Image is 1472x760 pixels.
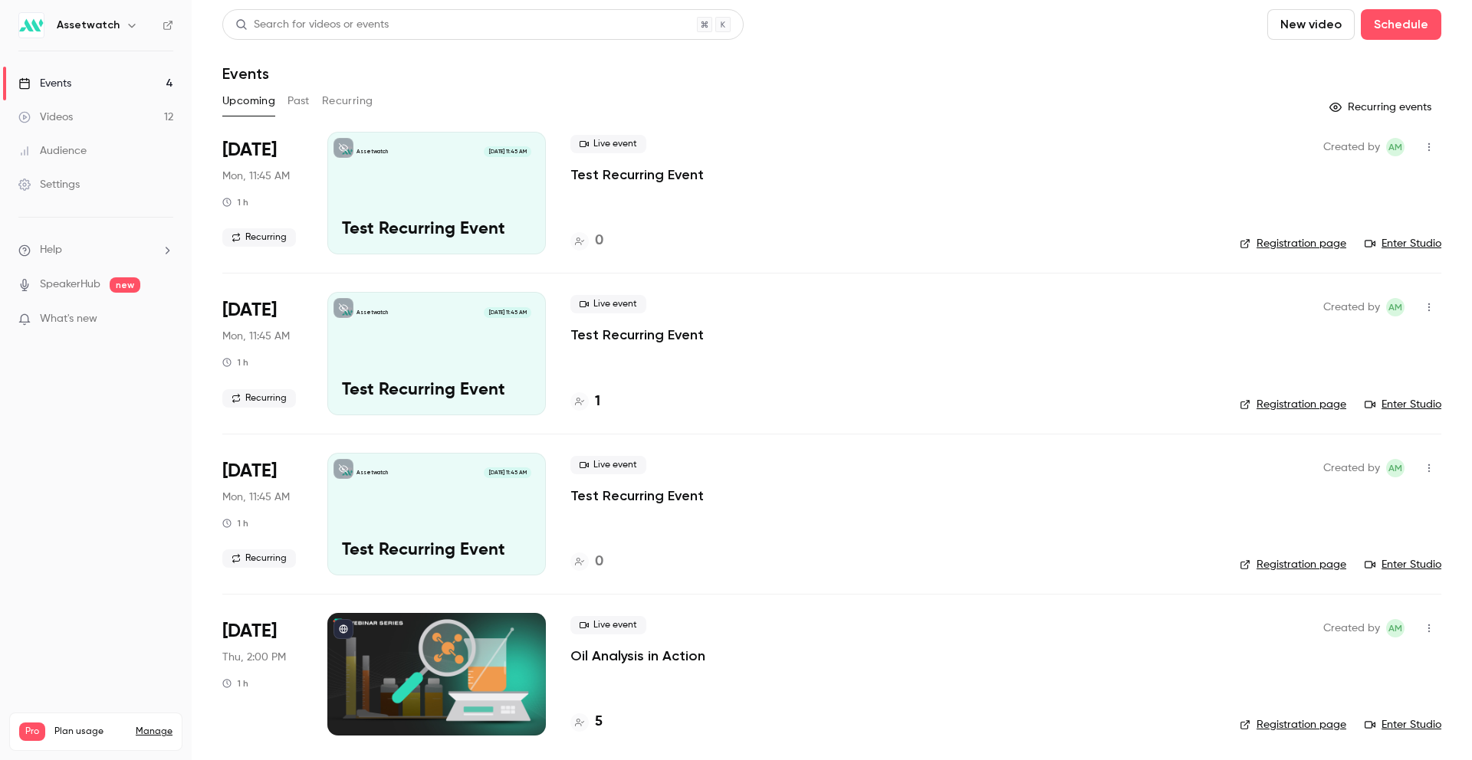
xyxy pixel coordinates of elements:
span: [DATE] [222,619,277,644]
span: Live event [570,295,646,313]
span: Pro [19,722,45,741]
p: Test Recurring Event [342,381,531,401]
h4: 0 [595,231,603,251]
span: Live event [570,456,646,474]
span: Created by [1323,459,1380,477]
span: Created by [1323,298,1380,316]
a: Enter Studio [1365,557,1441,572]
div: Sep 1 Mon, 11:45 AM (America/New York) [222,132,303,254]
h4: 5 [595,712,603,732]
span: Recurring [222,228,296,247]
button: Upcoming [222,89,275,113]
button: New video [1267,9,1355,40]
li: help-dropdown-opener [18,242,173,258]
span: What's new [40,311,97,327]
button: Recurring events [1322,95,1441,120]
span: Auburn Meadows [1386,298,1405,316]
span: [DATE] [222,298,277,323]
a: Registration page [1240,717,1346,732]
a: Test Recurring Event [570,326,704,344]
div: Sep 25 Thu, 2:00 PM (America/New York) [222,613,303,735]
div: Videos [18,110,73,125]
span: [DATE] 11:45 AM [484,467,531,478]
h4: 0 [595,552,603,572]
span: Mon, 11:45 AM [222,169,290,184]
span: [DATE] 11:45 AM [484,146,531,157]
div: 1 h [222,517,248,529]
button: Schedule [1361,9,1441,40]
img: Assetwatch [19,13,44,38]
p: Test Recurring Event [342,541,531,561]
a: 5 [570,712,603,732]
span: Created by [1323,138,1380,156]
div: 1 h [222,677,248,690]
a: Oil Analysis in Action [570,647,705,665]
span: Recurring [222,389,296,408]
span: Help [40,242,62,258]
p: Assetwatch [356,469,388,477]
div: Search for videos or events [235,17,389,33]
p: Test Recurring Event [342,220,531,240]
a: SpeakerHub [40,277,100,293]
h1: Events [222,64,269,83]
a: 0 [570,231,603,251]
a: Test Recurring EventAssetwatch[DATE] 11:45 AMTest Recurring Event [327,132,546,254]
span: [DATE] [222,459,277,483]
a: 0 [570,552,603,572]
span: AM [1388,459,1402,477]
span: AM [1388,619,1402,637]
a: Test Recurring EventAssetwatch[DATE] 11:45 AMTest Recurring Event [327,292,546,414]
h4: 1 [595,391,600,412]
div: Settings [18,177,80,192]
span: Created by [1323,619,1380,637]
a: Registration page [1240,397,1346,412]
a: Test Recurring Event [570,165,704,184]
span: Recurring [222,549,296,568]
a: Test Recurring Event [570,486,704,505]
span: Auburn Meadows [1386,619,1405,637]
div: Sep 8 Mon, 11:45 AM (America/New York) [222,292,303,414]
h6: Assetwatch [57,18,120,33]
span: Mon, 11:45 AM [222,490,290,505]
a: Enter Studio [1365,397,1441,412]
span: Auburn Meadows [1386,459,1405,477]
a: Enter Studio [1365,717,1441,732]
span: AM [1388,298,1402,316]
span: [DATE] 11:45 AM [484,307,531,318]
button: Past [287,89,310,113]
div: Audience [18,143,87,159]
a: 1 [570,391,600,412]
a: Registration page [1240,236,1346,251]
p: Assetwatch [356,148,388,156]
span: Live event [570,616,646,634]
span: AM [1388,138,1402,156]
div: Sep 15 Mon, 11:45 AM (America/New York) [222,453,303,575]
a: Enter Studio [1365,236,1441,251]
div: 1 h [222,196,248,208]
a: Registration page [1240,557,1346,572]
a: Test Recurring EventAssetwatch[DATE] 11:45 AMTest Recurring Event [327,453,546,575]
span: Plan usage [54,726,127,738]
button: Recurring [322,89,373,113]
div: 1 h [222,356,248,369]
span: Auburn Meadows [1386,138,1405,156]
span: Mon, 11:45 AM [222,329,290,344]
span: [DATE] [222,138,277,162]
a: Manage [136,726,172,738]
span: new [110,277,140,293]
span: Thu, 2:00 PM [222,650,286,665]
p: Assetwatch [356,309,388,316]
div: Events [18,76,71,91]
span: Live event [570,135,646,153]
